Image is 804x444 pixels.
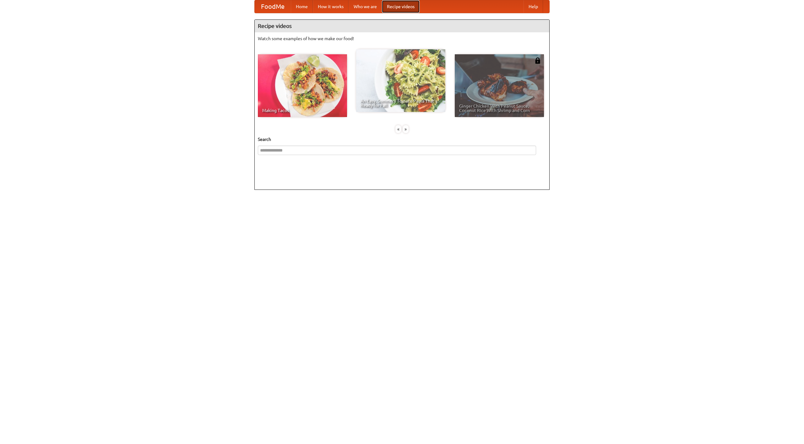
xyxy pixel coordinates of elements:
a: An Easy, Summery Tomato Pasta That's Ready for Fall [356,49,445,112]
a: Recipe videos [382,0,420,13]
a: FoodMe [255,0,291,13]
a: Making Tacos [258,54,347,117]
div: « [395,125,401,133]
span: An Easy, Summery Tomato Pasta That's Ready for Fall [361,99,441,108]
span: Making Tacos [262,108,343,113]
a: Help [524,0,543,13]
h4: Recipe videos [255,20,549,32]
a: Home [291,0,313,13]
a: Who we are [349,0,382,13]
a: How it works [313,0,349,13]
p: Watch some examples of how we make our food! [258,35,546,42]
img: 483408.png [535,57,541,64]
h5: Search [258,136,546,142]
div: » [403,125,409,133]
